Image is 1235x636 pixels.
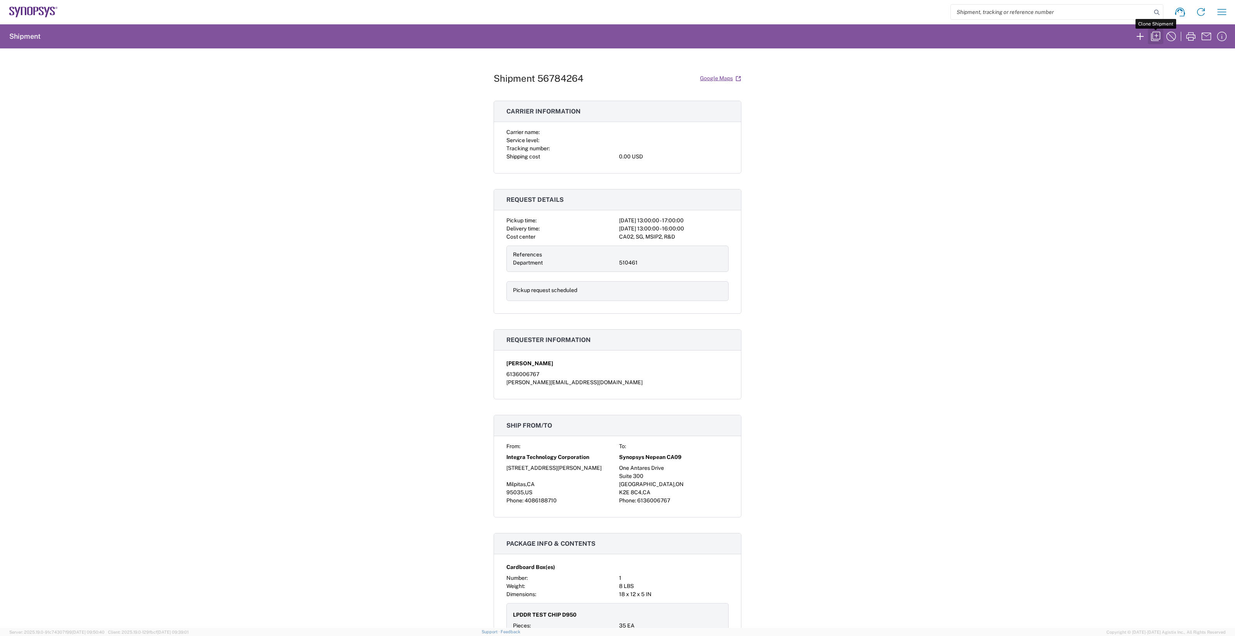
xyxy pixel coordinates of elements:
div: [PERSON_NAME][EMAIL_ADDRESS][DOMAIN_NAME] [506,378,729,387]
span: Integra Technology Corporation [506,453,589,461]
span: Tracking number: [506,145,550,151]
span: Phone: [619,497,636,504]
div: Department [513,259,616,267]
span: Phone: [506,497,523,504]
span: Carrier information [506,108,581,115]
div: 0.00 USD [619,153,729,161]
span: K2E 8C4 [619,489,642,495]
div: 35 EA [619,622,722,630]
span: Copyright © [DATE]-[DATE] Agistix Inc., All Rights Reserved [1106,629,1226,636]
span: Delivery time: [506,225,540,232]
span: Number: [506,575,528,581]
span: CA [643,489,650,495]
div: Suite 300 [619,472,729,480]
div: [DATE] 13:00:00 - 16:00:00 [619,225,729,233]
span: Pieces: [513,622,531,629]
span: 4086188710 [525,497,557,504]
span: [DATE] 09:39:01 [157,630,189,634]
span: Request details [506,196,564,203]
span: 95035 [506,489,524,495]
span: Client: 2025.19.0-129fbcf [108,630,189,634]
input: Shipment, tracking or reference number [951,5,1151,19]
div: [DATE] 13:00:00 - 17:00:00 [619,217,729,225]
div: 8 LBS [619,582,729,590]
span: Carrier name: [506,129,540,135]
div: 1 [619,574,729,582]
h2: Shipment [9,32,41,41]
span: Milpitas [506,481,526,487]
span: , [526,481,527,487]
h1: Shipment 56784264 [494,73,583,84]
a: Feedback [501,629,520,634]
span: From: [506,443,520,449]
span: , [524,489,525,495]
span: Synopsys Nepean CA09 [619,453,681,461]
div: CA02, SG, MSIP2, R&D [619,233,729,241]
span: References [513,251,542,258]
span: Cardboard Box(es) [506,563,555,571]
div: One Antares Drive [619,464,729,472]
span: , [642,489,643,495]
span: [DATE] 09:50:40 [72,630,105,634]
span: Cost center [506,234,535,240]
div: 510461 [619,259,722,267]
span: Service level: [506,137,539,143]
span: To: [619,443,626,449]
span: CA [527,481,535,487]
span: 6136006767 [637,497,670,504]
span: ON [676,481,684,487]
a: Support [482,629,501,634]
span: US [525,489,532,495]
span: Server: 2025.19.0-91c74307f99 [9,630,105,634]
span: Dimensions: [506,591,536,597]
span: Package info & contents [506,540,595,547]
span: Weight: [506,583,525,589]
span: LPDDR TEST CHIP D950 [513,611,576,619]
div: 18 x 12 x 5 IN [619,590,729,598]
div: [STREET_ADDRESS][PERSON_NAME] [506,464,616,472]
span: Pickup request scheduled [513,287,577,293]
span: Ship from/to [506,422,552,429]
span: [PERSON_NAME] [506,359,553,368]
a: Google Maps [700,72,741,85]
span: Pickup time: [506,217,537,223]
span: Shipping cost [506,153,540,160]
span: Requester information [506,336,591,344]
div: 6136006767 [506,370,729,378]
span: , [674,481,676,487]
span: [GEOGRAPHIC_DATA] [619,481,674,487]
